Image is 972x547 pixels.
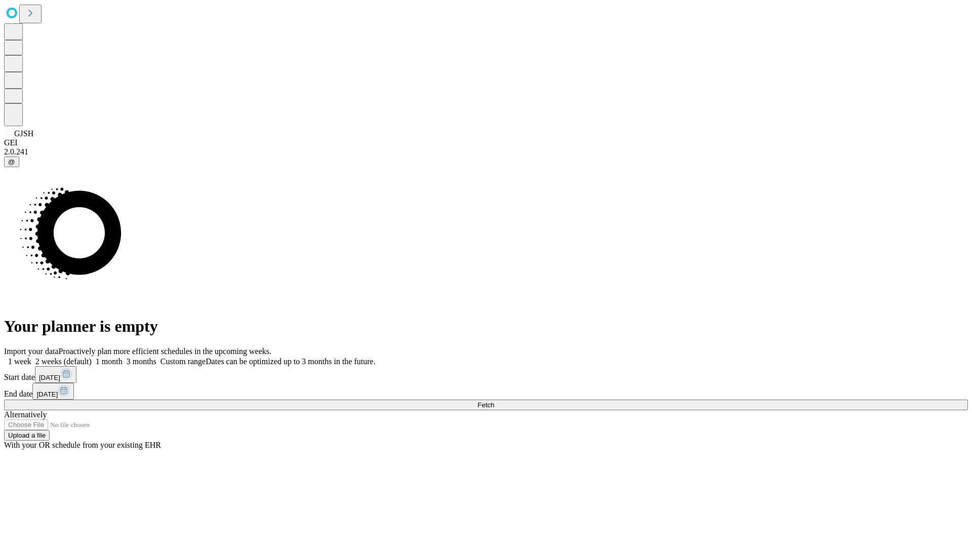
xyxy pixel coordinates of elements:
span: [DATE] [36,390,58,398]
span: Fetch [477,401,494,409]
span: 3 months [127,357,156,366]
span: 2 weeks (default) [35,357,92,366]
button: [DATE] [35,366,76,383]
span: 1 month [96,357,123,366]
span: Alternatively [4,410,47,419]
span: Proactively plan more efficient schedules in the upcoming weeks. [59,347,271,356]
div: GEI [4,138,968,147]
div: End date [4,383,968,400]
div: 2.0.241 [4,147,968,157]
span: Import your data [4,347,59,356]
span: Custom range [160,357,206,366]
button: [DATE] [32,383,74,400]
div: Start date [4,366,968,383]
button: @ [4,157,19,167]
span: With your OR schedule from your existing EHR [4,441,161,449]
span: GJSH [14,129,33,138]
span: Dates can be optimized up to 3 months in the future. [206,357,375,366]
button: Upload a file [4,430,50,441]
span: [DATE] [39,374,60,381]
button: Fetch [4,400,968,410]
span: @ [8,158,15,166]
span: 1 week [8,357,31,366]
h1: Your planner is empty [4,317,968,336]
